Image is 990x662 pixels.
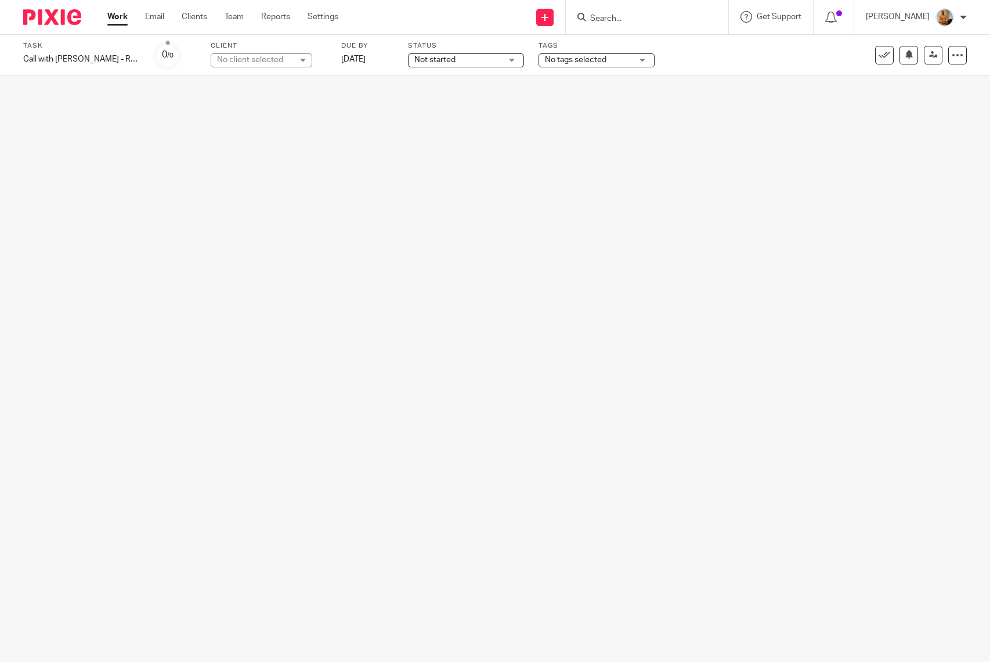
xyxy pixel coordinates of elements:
[924,46,942,64] a: Reassign task
[935,8,954,27] img: 1234.JPG
[545,56,606,64] span: No tags selected
[757,13,801,21] span: Get Support
[167,52,174,59] small: /0
[308,11,338,23] a: Settings
[23,53,139,65] div: Call with Santiago - Review Oz Database after processing AP Invoices and DTP
[23,9,81,25] img: Pixie
[211,41,327,51] label: Client
[23,41,139,51] label: Task
[145,11,164,23] a: Email
[341,55,366,63] span: [DATE]
[23,53,139,65] div: Call with [PERSON_NAME] - Review Oz Database after processing AP Invoices and DTP
[414,56,456,64] span: Not started
[217,54,292,66] div: No client selected
[539,41,655,51] label: Tags
[408,41,524,51] label: Status
[589,14,693,24] input: Search
[866,11,930,23] p: [PERSON_NAME]
[261,11,290,23] a: Reports
[341,41,393,51] label: Due by
[875,46,894,64] a: Mark task as done
[182,11,207,23] a: Clients
[225,11,244,23] a: Team
[899,46,918,64] button: Snooze task
[107,11,128,23] a: Work
[162,48,174,62] div: 0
